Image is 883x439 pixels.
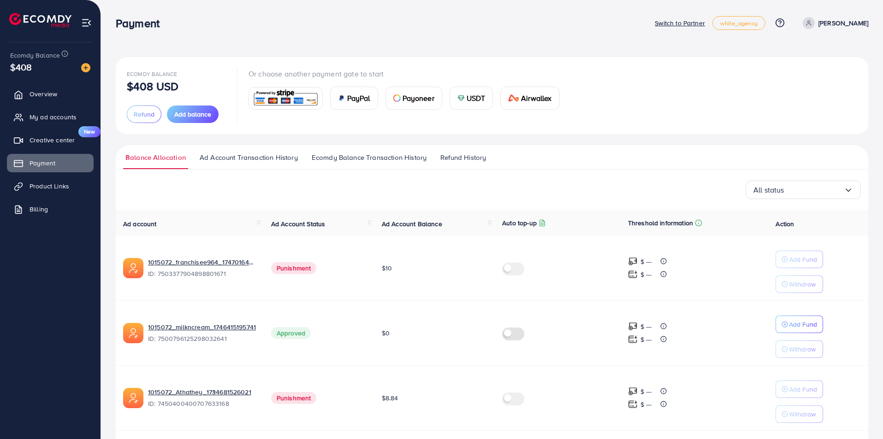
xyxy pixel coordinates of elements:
[789,344,816,355] p: Withdraw
[382,219,442,228] span: Ad Account Balance
[502,217,537,228] p: Auto top-up
[776,340,823,358] button: Withdraw
[655,18,705,29] p: Switch to Partner
[382,393,398,403] span: $8.84
[628,386,638,396] img: top-up amount
[640,386,652,397] p: $ ---
[148,258,256,279] div: <span class='underline'>1015072_franchisee964_1747016461188</span></br>7503377904898801671
[30,135,75,145] span: Creative center
[628,334,638,344] img: top-up amount
[789,279,816,290] p: Withdraw
[385,87,442,110] a: cardPayoneer
[776,405,823,423] button: Withdraw
[7,154,94,172] a: Payment
[200,152,298,163] span: Ad Account Transaction History
[9,13,71,27] img: logo
[789,384,817,395] p: Add Fund
[271,327,311,339] span: Approved
[30,158,55,168] span: Payment
[640,399,652,410] p: $ ---
[776,219,794,228] span: Action
[382,328,390,338] span: $0
[30,112,77,122] span: My ad accounts
[30,181,69,191] span: Product Links
[776,380,823,398] button: Add Fund
[7,200,94,218] a: Billing
[338,94,345,102] img: card
[628,217,693,228] p: Threshold information
[640,256,652,267] p: $ ---
[457,94,465,102] img: card
[167,105,219,123] button: Add balance
[30,205,48,214] span: Billing
[78,126,101,137] span: New
[271,262,317,274] span: Punishment
[746,181,861,199] div: Search for option
[249,68,567,79] p: Or choose another payment gate to start
[7,85,94,103] a: Overview
[628,269,638,279] img: top-up amount
[508,94,519,102] img: card
[252,88,320,108] img: card
[81,18,92,28] img: menu
[720,20,758,26] span: white_agency
[134,110,154,119] span: Refund
[271,219,326,228] span: Ad Account Status
[7,108,94,126] a: My ad accounts
[148,387,256,409] div: <span class='underline'>1015072_Athathey_1734681526021</span></br>7450400400707633168
[148,387,256,397] a: 1015072_Athathey_1734681526021
[127,105,161,123] button: Refund
[640,269,652,280] p: $ ---
[521,93,551,104] span: Airwallex
[81,63,90,72] img: image
[467,93,486,104] span: USDT
[500,87,559,110] a: cardAirwallex
[148,334,256,343] span: ID: 7500796125298032641
[7,131,94,149] a: Creative centerNew
[123,388,143,408] img: ic-ads-acc.e4c84228.svg
[30,89,57,99] span: Overview
[10,60,32,74] span: $408
[753,183,784,197] span: All status
[148,322,256,332] a: 1015072_milkncream_1746415195741
[640,334,652,345] p: $ ---
[628,257,638,266] img: top-up amount
[312,152,427,163] span: Ecomdy Balance Transaction History
[799,17,868,29] a: [PERSON_NAME]
[789,409,816,420] p: Withdraw
[127,81,178,92] p: $408 USD
[148,258,256,267] a: 1015072_franchisee964_1747016461188
[7,177,94,195] a: Product Links
[776,251,823,268] button: Add Fund
[382,263,392,273] span: $10
[403,93,434,104] span: Payoneer
[628,399,638,409] img: top-up amount
[249,87,323,110] a: card
[784,183,844,197] input: Search for option
[148,322,256,344] div: <span class='underline'>1015072_milkncream_1746415195741</span></br>7500796125298032641
[123,323,143,343] img: ic-ads-acc.e4c84228.svg
[789,319,817,330] p: Add Fund
[844,398,876,432] iframe: Chat
[174,110,211,119] span: Add balance
[127,70,177,78] span: Ecomdy Balance
[125,152,186,163] span: Balance Allocation
[776,316,823,333] button: Add Fund
[440,152,486,163] span: Refund History
[450,87,493,110] a: cardUSDT
[628,322,638,331] img: top-up amount
[818,18,868,29] p: [PERSON_NAME]
[347,93,370,104] span: PayPal
[148,399,256,408] span: ID: 7450400400707633168
[330,87,378,110] a: cardPayPal
[123,258,143,278] img: ic-ads-acc.e4c84228.svg
[712,16,765,30] a: white_agency
[116,17,167,30] h3: Payment
[123,219,157,228] span: Ad account
[789,254,817,265] p: Add Fund
[776,275,823,293] button: Withdraw
[10,51,60,60] span: Ecomdy Balance
[640,321,652,332] p: $ ---
[271,392,317,404] span: Punishment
